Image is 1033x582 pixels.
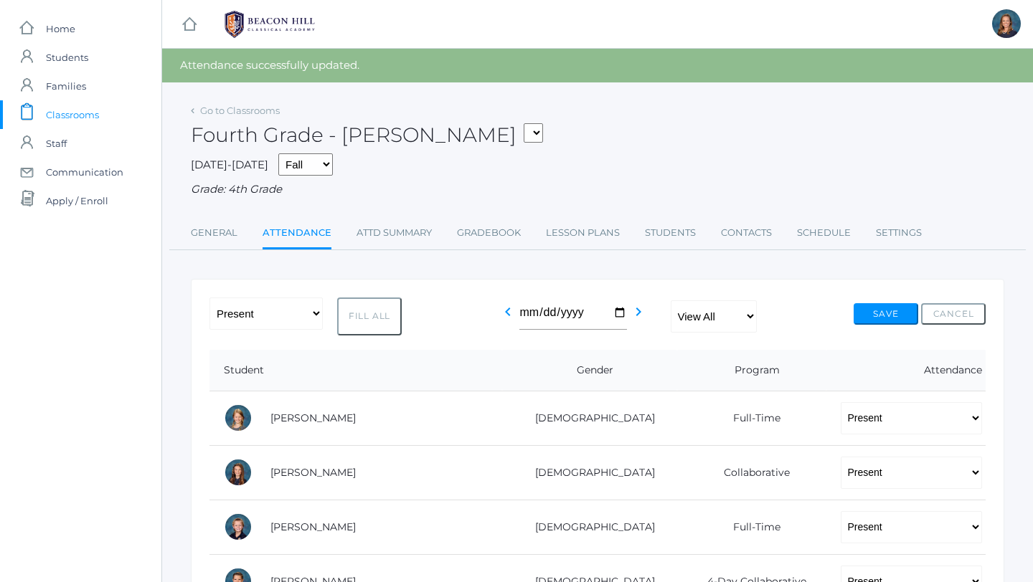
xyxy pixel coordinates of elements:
[224,458,253,487] div: Claire Arnold
[357,219,432,247] a: Attd Summary
[224,512,253,541] div: Levi Beaty
[270,520,356,533] a: [PERSON_NAME]
[677,350,826,391] th: Program
[499,303,516,320] i: chevron_left
[191,158,268,171] span: [DATE]-[DATE]
[854,303,918,325] button: Save
[224,404,253,432] div: Amelia Adams
[645,219,696,247] a: Students
[270,466,356,479] a: [PERSON_NAME]
[46,43,88,72] span: Students
[191,124,543,146] h2: Fourth Grade - [PERSON_NAME]
[499,310,516,323] a: chevron_left
[46,186,108,215] span: Apply / Enroll
[46,72,86,100] span: Families
[191,219,237,247] a: General
[457,219,521,247] a: Gradebook
[677,391,826,445] td: Full-Time
[677,500,826,554] td: Full-Time
[46,158,123,186] span: Communication
[337,297,402,335] button: Fill All
[46,14,75,43] span: Home
[992,9,1021,38] div: Ellie Bradley
[191,181,1004,198] div: Grade: 4th Grade
[921,303,986,325] button: Cancel
[502,391,677,445] td: [DEMOGRAPHIC_DATA]
[502,500,677,554] td: [DEMOGRAPHIC_DATA]
[721,219,772,247] a: Contacts
[876,219,922,247] a: Settings
[46,129,67,158] span: Staff
[200,105,280,116] a: Go to Classrooms
[162,49,1033,82] div: Attendance successfully updated.
[797,219,851,247] a: Schedule
[270,411,356,424] a: [PERSON_NAME]
[630,310,647,323] a: chevron_right
[209,350,502,391] th: Student
[826,350,986,391] th: Attendance
[216,6,324,42] img: BHCALogos-05-308ed15e86a5a0abce9b8dd61676a3503ac9727e845dece92d48e8588c001991.png
[677,445,826,500] td: Collaborative
[502,350,677,391] th: Gender
[502,445,677,500] td: [DEMOGRAPHIC_DATA]
[546,219,620,247] a: Lesson Plans
[263,219,331,249] a: Attendance
[46,100,99,129] span: Classrooms
[630,303,647,320] i: chevron_right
